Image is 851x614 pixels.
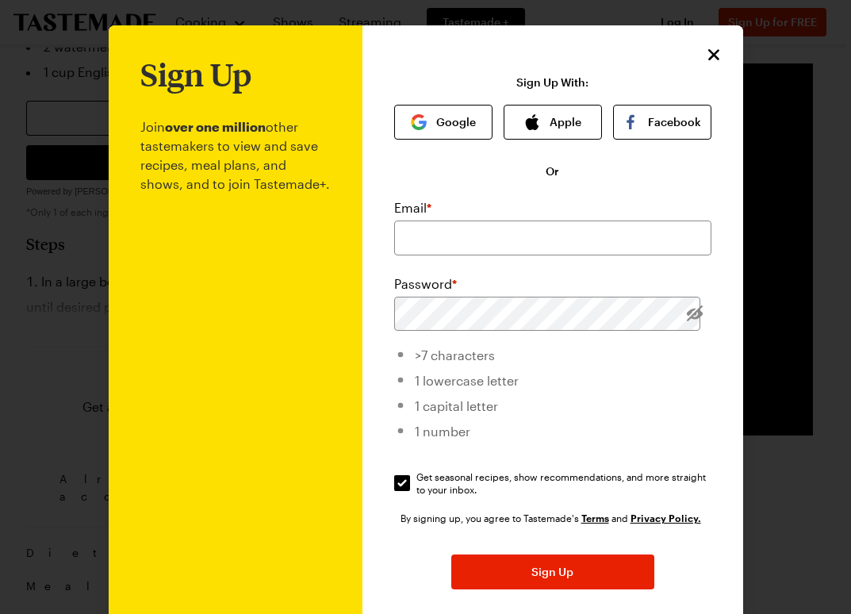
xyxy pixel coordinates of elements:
h1: Sign Up [140,57,251,92]
span: >7 characters [415,347,495,363]
label: Email [394,198,431,217]
div: By signing up, you agree to Tastemade's and [401,510,705,526]
button: Sign Up [451,555,654,589]
b: over one million [165,119,266,134]
button: Google [394,105,493,140]
span: 1 number [415,424,470,439]
span: 1 lowercase letter [415,373,519,388]
span: 1 capital letter [415,398,498,413]
a: Tastemade Terms of Service [581,511,609,524]
button: Close [703,44,724,65]
input: Get seasonal recipes, show recommendations, and more straight to your inbox. [394,475,410,491]
a: Tastemade Privacy Policy [631,511,701,524]
span: Sign Up [531,564,573,580]
button: Apple [504,105,602,140]
label: Password [394,274,457,294]
span: Or [546,163,559,179]
span: Get seasonal recipes, show recommendations, and more straight to your inbox. [416,470,713,496]
p: Sign Up With: [516,76,588,89]
button: Facebook [613,105,711,140]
